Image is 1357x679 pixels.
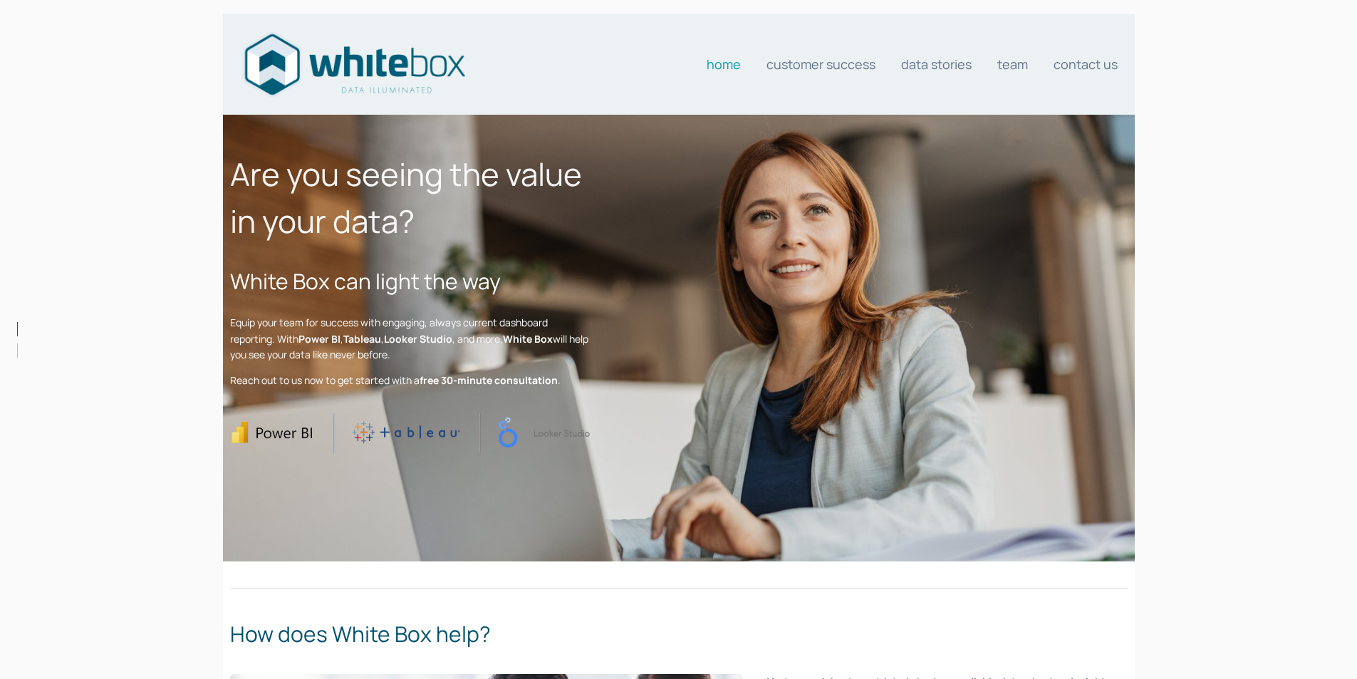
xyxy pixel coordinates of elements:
[997,50,1028,78] a: Team
[921,150,1128,526] iframe: Form 0
[230,315,590,363] p: Equip your team for success with engaging, always current dashboard reporting. With , , , and mor...
[503,332,553,346] strong: White Box
[384,332,452,346] strong: Looker Studio
[240,29,468,100] img: Data consultants
[766,50,875,78] a: Customer Success
[707,50,741,78] a: Home
[343,332,381,346] strong: Tableau
[420,373,558,387] strong: free 30-minute consultation
[1054,50,1118,78] a: Contact us
[298,332,340,346] strong: Power BI
[230,150,590,244] h1: Are you seeing the value in your data?
[230,373,590,388] p: Reach out to us now to get started with a .
[901,50,972,78] a: Data stories
[230,618,1128,650] h2: How does White Box help?
[230,265,590,297] h2: White Box can light the way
